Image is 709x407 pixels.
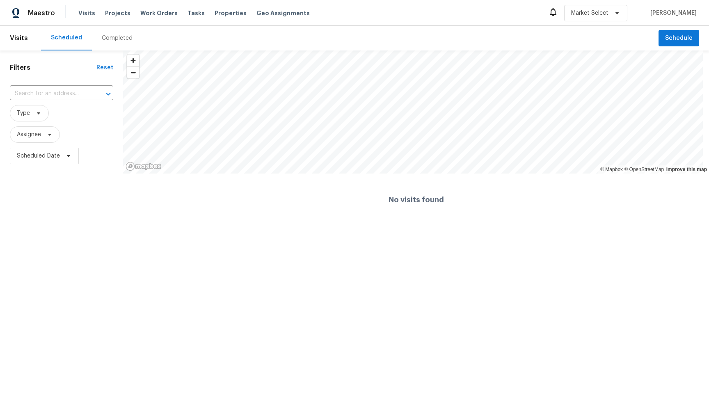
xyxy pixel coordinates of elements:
input: Search for an address... [10,87,90,100]
h4: No visits found [389,196,444,204]
h1: Filters [10,64,96,72]
span: Tasks [188,10,205,16]
span: Maestro [28,9,55,17]
a: Mapbox homepage [126,162,162,171]
a: OpenStreetMap [624,167,664,172]
span: Visits [78,9,95,17]
span: Assignee [17,130,41,139]
a: Improve this map [666,167,707,172]
button: Open [103,88,114,100]
span: Geo Assignments [256,9,310,17]
div: Completed [102,34,133,42]
span: Type [17,109,30,117]
button: Zoom out [127,66,139,78]
span: Market Select [571,9,608,17]
div: Scheduled [51,34,82,42]
canvas: Map [123,50,703,174]
span: Zoom out [127,67,139,78]
span: Schedule [665,33,693,43]
a: Mapbox [600,167,623,172]
span: Projects [105,9,130,17]
span: Visits [10,29,28,47]
span: Scheduled Date [17,152,60,160]
span: Properties [215,9,247,17]
div: Reset [96,64,113,72]
button: Zoom in [127,55,139,66]
button: Schedule [659,30,699,47]
span: [PERSON_NAME] [647,9,697,17]
span: Work Orders [140,9,178,17]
